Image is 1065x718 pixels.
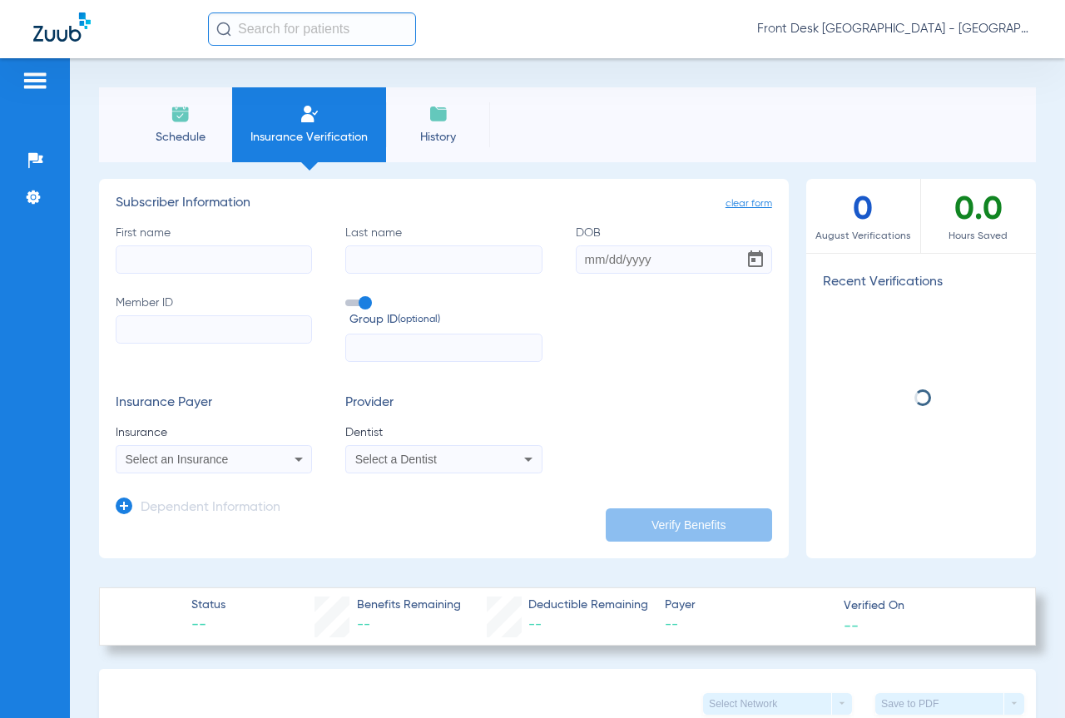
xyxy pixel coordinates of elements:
img: Schedule [171,104,191,124]
label: Last name [345,225,542,274]
span: Dentist [345,424,542,441]
input: Last name [345,245,542,274]
span: Deductible Remaining [528,597,648,614]
span: Group ID [349,311,542,329]
img: Search Icon [216,22,231,37]
img: History [428,104,448,124]
h3: Insurance Payer [116,395,312,412]
span: Benefits Remaining [357,597,461,614]
h3: Provider [345,395,542,412]
span: Insurance [116,424,312,441]
span: August Verifications [806,228,920,245]
span: History [399,129,478,146]
span: Insurance Verification [245,129,374,146]
button: Verify Benefits [606,508,772,542]
img: hamburger-icon [22,71,48,91]
input: First name [116,245,312,274]
span: -- [844,616,859,634]
img: Manual Insurance Verification [300,104,319,124]
span: Verified On [844,597,1008,615]
input: DOBOpen calendar [576,245,772,274]
h3: Dependent Information [141,500,280,517]
label: DOB [576,225,772,274]
span: -- [665,615,830,636]
button: Open calendar [739,243,772,276]
span: Schedule [141,129,220,146]
label: Member ID [116,295,312,363]
span: Select an Insurance [126,453,229,466]
div: 0 [806,179,921,253]
input: Member ID [116,315,312,344]
span: Payer [665,597,830,614]
span: Hours Saved [921,228,1036,245]
span: Status [191,597,225,614]
div: 0.0 [921,179,1036,253]
h3: Subscriber Information [116,196,772,212]
input: Search for patients [208,12,416,46]
span: -- [528,618,542,631]
h3: Recent Verifications [806,275,1036,291]
span: -- [191,615,225,636]
span: -- [357,618,370,631]
span: Front Desk [GEOGRAPHIC_DATA] - [GEOGRAPHIC_DATA] | My Community Dental Centers [757,21,1032,37]
span: Select a Dentist [355,453,437,466]
span: clear form [726,196,772,212]
label: First name [116,225,312,274]
img: Zuub Logo [33,12,91,42]
small: (optional) [398,311,440,329]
